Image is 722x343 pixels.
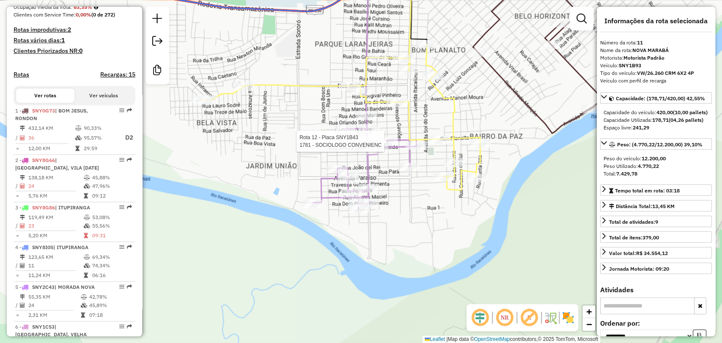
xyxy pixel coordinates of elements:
[28,271,83,280] td: 11,24 KM
[600,247,712,258] a: Valor total:R$ 34.554,12
[604,155,666,162] span: Peso do veículo:
[28,124,75,132] td: 432,14 KM
[616,170,637,177] strong: 7.429,78
[76,11,91,18] strong: 0,00%
[669,117,703,123] strong: (04,26 pallets)
[92,173,132,182] td: 45,88%
[89,293,132,301] td: 42,78%
[92,261,132,270] td: 74,34%
[20,303,25,308] i: Total de Atividades
[119,284,124,289] em: Opções
[494,307,515,328] span: Ocultar NR
[20,135,25,140] i: Total de Atividades
[127,284,132,289] em: Rota exportada
[16,88,74,103] button: Ver rotas
[423,336,600,343] div: Map data © contributors,© 2025 TomTom, Microsoft
[14,47,135,55] h4: Clientes Priorizados NR:
[83,124,117,132] td: 90,33%
[600,138,712,150] a: Peso: (4.770,22/12.200,00) 39,10%
[127,205,132,210] em: Rota exportada
[652,117,669,123] strong: 178,71
[600,47,712,54] div: Nome da rota:
[623,55,664,61] strong: Motorista Padrão
[53,244,88,250] span: | ITUPIRANGA
[15,182,19,190] td: /
[84,233,88,238] i: Tempo total em rota
[20,223,25,228] i: Total de Atividades
[20,215,25,220] i: Distância Total
[28,182,83,190] td: 24
[28,301,80,310] td: 24
[600,184,712,196] a: Tempo total em rota: 03:18
[14,71,29,78] a: Rotas
[15,261,19,270] td: /
[94,5,98,10] em: Média calculada utilizando a maior ocupação (%Peso ou %Cubagem) de cada rota da sessão. Rotas cro...
[15,107,88,121] span: 1 -
[92,271,132,280] td: 06:16
[619,62,641,69] strong: SNY1B93
[561,311,575,324] img: Exibir/Ocultar setores
[84,223,90,228] i: % de utilização da cubagem
[75,146,80,151] i: Tempo total em rota
[84,215,90,220] i: % de utilização do peso
[92,253,132,261] td: 69,34%
[573,10,590,27] a: Exibir filtros
[600,318,712,328] label: Ordenar por:
[600,216,712,227] a: Total de atividades:9
[92,222,132,230] td: 55,56%
[15,244,88,250] span: 4 -
[609,203,675,210] div: Distância Total:
[582,305,595,318] a: Zoom in
[119,205,124,210] em: Opções
[92,192,132,200] td: 09:12
[91,11,115,18] strong: (0 de 272)
[89,301,132,310] td: 45,89%
[15,222,19,230] td: /
[586,306,592,317] span: +
[20,294,25,299] i: Distância Total
[84,263,90,268] i: % de utilização da cubagem
[446,336,447,342] span: |
[28,222,83,230] td: 23
[149,10,166,29] a: Nova sessão e pesquisa
[68,26,71,33] strong: 2
[617,141,703,148] span: Peso: (4.770,22/12.200,00) 39,10%
[149,33,166,52] a: Exportar sessão
[15,144,19,153] td: =
[32,284,55,290] span: SNY2C43
[149,62,166,81] a: Criar modelo
[20,126,25,131] i: Distância Total
[81,313,85,318] i: Tempo total em rota
[74,88,133,103] button: Ver veículos
[544,311,557,324] img: Fluxo de ruas
[600,263,712,274] a: Jornada Motorista: 09:20
[15,301,19,310] td: /
[14,26,135,33] h4: Rotas improdutivas:
[582,318,595,331] a: Zoom out
[604,162,708,170] div: Peso Utilizado:
[28,293,80,301] td: 55,35 KM
[83,132,117,143] td: 95,57%
[615,187,680,194] span: Tempo total em rota: 03:18
[15,231,19,240] td: =
[15,271,19,280] td: =
[28,173,83,182] td: 138,18 KM
[15,204,90,211] span: 3 -
[600,77,712,85] div: Veículo com perfil de recarga
[14,4,72,10] span: Ocupação média da frota:
[642,155,666,162] strong: 12.200,00
[61,36,65,44] strong: 1
[600,200,712,211] a: Distância Total:13,45 KM
[84,184,90,189] i: % de utilização da cubagem
[84,193,88,198] i: Tempo total em rota
[32,204,55,211] span: SNY8G86
[15,157,99,171] span: 2 -
[600,54,712,62] div: Motorista:
[636,250,668,256] strong: R$ 34.554,12
[127,108,132,113] em: Rota exportada
[20,184,25,189] i: Total de Atividades
[119,324,124,329] em: Opções
[656,109,673,115] strong: 420,00
[84,175,90,180] i: % de utilização do peso
[20,263,25,268] i: Total de Atividades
